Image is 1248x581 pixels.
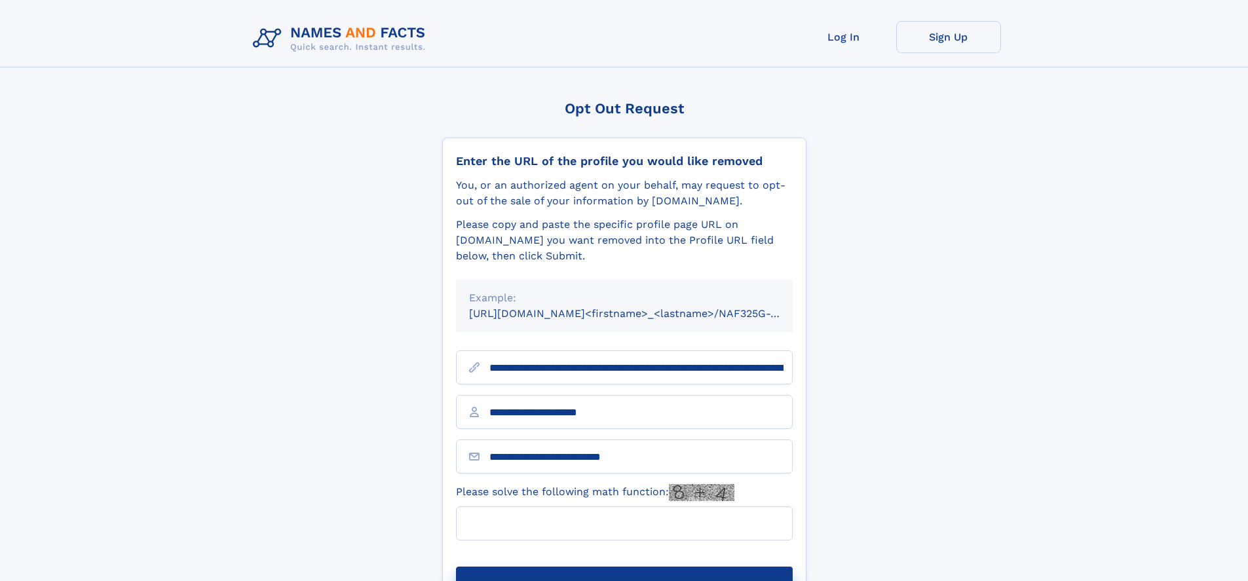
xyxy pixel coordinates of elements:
div: Enter the URL of the profile you would like removed [456,154,793,168]
div: Opt Out Request [442,100,806,117]
label: Please solve the following math function: [456,484,734,501]
a: Sign Up [896,21,1001,53]
img: Logo Names and Facts [248,21,436,56]
div: Example: [469,290,780,306]
a: Log In [791,21,896,53]
div: Please copy and paste the specific profile page URL on [DOMAIN_NAME] you want removed into the Pr... [456,217,793,264]
small: [URL][DOMAIN_NAME]<firstname>_<lastname>/NAF325G-xxxxxxxx [469,307,818,320]
div: You, or an authorized agent on your behalf, may request to opt-out of the sale of your informatio... [456,178,793,209]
